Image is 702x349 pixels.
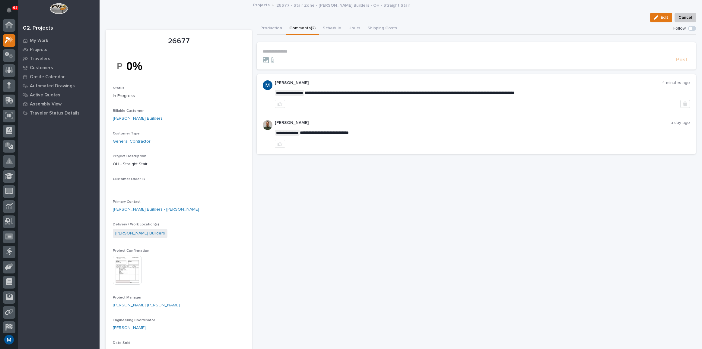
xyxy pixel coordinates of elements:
button: like this post [275,140,285,148]
span: Cancel [678,14,692,21]
p: Follow [673,26,686,31]
button: Delete post [680,100,690,108]
a: Customers [18,63,100,72]
span: Edit [661,15,668,20]
button: users-avatar [3,333,15,346]
p: 91 [13,6,17,10]
a: [PERSON_NAME] Builders [115,230,165,237]
p: Traveler Status Details [30,111,80,116]
a: [PERSON_NAME] Builders - [PERSON_NAME] [113,206,199,213]
button: Schedule [319,22,345,35]
button: Edit [650,13,672,22]
span: Delivery / Work Location(s) [113,223,159,226]
button: Hours [345,22,364,35]
span: Project Manager [113,296,141,299]
p: 26677 [113,37,245,46]
button: Comments (2) [286,22,319,35]
span: Date Sold [113,341,130,345]
p: [PERSON_NAME] [275,80,662,86]
p: Active Quotes [30,92,60,98]
a: Active Quotes [18,90,100,99]
p: Assembly View [30,102,62,107]
a: [PERSON_NAME] [113,325,146,331]
a: [PERSON_NAME] [PERSON_NAME] [113,302,180,309]
p: OH - Straight Stair [113,161,245,167]
p: In Progress [113,93,245,99]
button: Notifications [3,4,15,16]
a: [PERSON_NAME] Builders [113,115,163,122]
a: Projects [18,45,100,54]
div: Notifications91 [8,7,15,17]
p: Travelers [30,56,50,62]
span: Primary Contact [113,200,141,204]
button: Production [257,22,286,35]
a: My Work [18,36,100,45]
p: a day ago [671,120,690,125]
a: General Contractor [113,138,151,145]
a: Assembly View [18,99,100,108]
button: Post [674,57,690,63]
span: Engineering Coordinator [113,318,155,322]
p: Onsite Calendar [30,74,65,80]
span: Customer Order ID [113,177,145,181]
span: Billable Customer [113,109,144,113]
p: Automated Drawings [30,83,75,89]
p: Projects [30,47,47,53]
div: 02. Projects [23,25,53,32]
img: Workspace Logo [50,3,68,14]
button: Cancel [675,13,696,22]
img: AATXAJw4slNr5ea0WduZQVIpKGhdapBAGQ9xVsOeEvl5=s96-c [263,120,272,130]
p: Customers [30,65,53,71]
p: - [113,184,245,190]
a: Automated Drawings [18,81,100,90]
span: Project Description [113,154,146,158]
img: ACg8ocIvjV8JvZpAypjhyiWMpaojd8dqkqUuCyfg92_2FdJdOC49qw=s96-c [263,80,272,90]
p: My Work [30,38,48,44]
a: Onsite Calendar [18,72,100,81]
img: DDNlCQeAJxoVXG_V09T95rfittRAK2cjpdS2ux6WBKs [113,56,158,76]
p: [PERSON_NAME] [275,120,671,125]
span: Project Confirmation [113,249,149,253]
span: Customer Type [113,132,140,135]
span: Post [676,57,688,63]
a: Travelers [18,54,100,63]
a: Traveler Status Details [18,108,100,118]
button: like this post [275,100,285,108]
p: 26677 - Stair Zone - [PERSON_NAME] Builders - OH - Straight Stair [276,2,410,8]
a: Projects [253,1,270,8]
button: Shipping Costs [364,22,401,35]
p: 4 minutes ago [662,80,690,86]
span: Status [113,86,124,90]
